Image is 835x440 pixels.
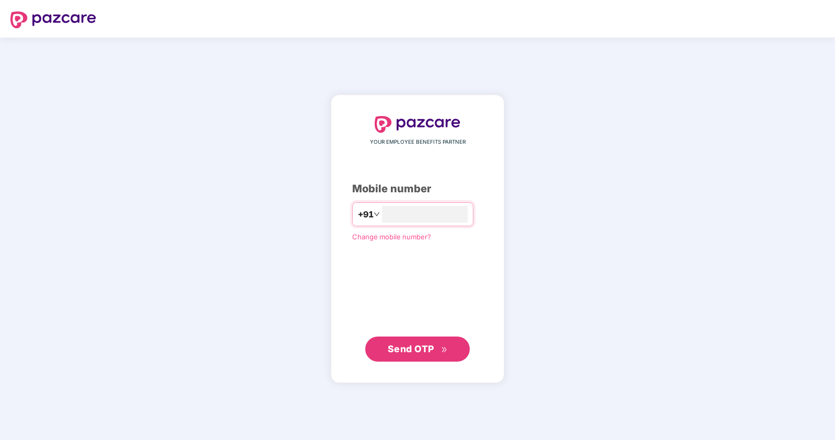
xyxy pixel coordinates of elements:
[370,138,466,146] span: YOUR EMPLOYEE BENEFITS PARTNER
[358,208,374,221] span: +91
[365,337,470,362] button: Send OTPdouble-right
[352,181,483,197] div: Mobile number
[441,346,448,353] span: double-right
[375,116,460,133] img: logo
[352,233,431,241] a: Change mobile number?
[10,11,96,28] img: logo
[374,211,380,217] span: down
[388,343,434,354] span: Send OTP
